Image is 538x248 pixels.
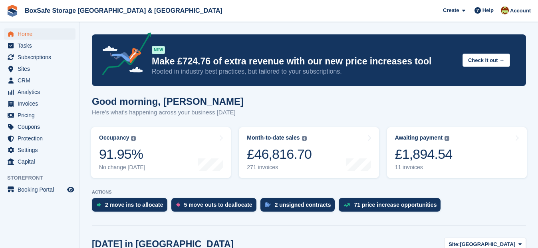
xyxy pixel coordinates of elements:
button: Check it out → [463,54,510,67]
a: Occupancy 91.95% No change [DATE] [91,127,231,178]
div: 2 move ins to allocate [105,202,163,208]
div: Occupancy [99,134,129,141]
span: Capital [18,156,66,167]
a: menu [4,156,75,167]
span: Sites [18,63,66,74]
a: 2 unsigned contracts [260,198,339,216]
div: 2 unsigned contracts [275,202,331,208]
p: Rooted in industry best practices, but tailored to your subscriptions. [152,67,456,76]
img: icon-info-grey-7440780725fd019a000dd9b08b2336e03edf1995a4989e88bcd33f0948082b44.svg [302,136,307,141]
a: Month-to-date sales £46,816.70 271 invoices [239,127,379,178]
img: stora-icon-8386f47178a22dfd0bd8f6a31ec36ba5ce8667c1dd55bd0f319d3a0aa187defe.svg [6,5,18,17]
img: move_ins_to_allocate_icon-fdf77a2bb77ea45bf5b3d319d69a93e2d87916cf1d5bf7949dd705db3b84f3ca.svg [97,202,101,207]
span: Account [510,7,531,15]
a: 2 move ins to allocate [92,198,171,216]
a: menu [4,75,75,86]
div: 71 price increase opportunities [354,202,437,208]
img: move_outs_to_deallocate_icon-f764333ba52eb49d3ac5e1228854f67142a1ed5810a6f6cc68b1a99e826820c5.svg [176,202,180,207]
a: menu [4,110,75,121]
img: price_increase_opportunities-93ffe204e8149a01c8c9dc8f82e8f89637d9d84a8eef4429ea346261dce0b2c0.svg [343,203,350,207]
span: Tasks [18,40,66,51]
div: £1,894.54 [395,146,453,162]
a: 5 move outs to deallocate [171,198,260,216]
a: menu [4,63,75,74]
span: CRM [18,75,66,86]
a: menu [4,121,75,132]
p: Make £724.76 of extra revenue with our new price increases tool [152,56,456,67]
div: No change [DATE] [99,164,145,171]
div: Awaiting payment [395,134,443,141]
div: 271 invoices [247,164,312,171]
img: Kim [501,6,509,14]
img: price-adjustments-announcement-icon-8257ccfd72463d97f412b2fc003d46551f7dbcb40ab6d574587a9cd5c0d94... [95,32,151,78]
span: Protection [18,133,66,144]
span: Create [443,6,459,14]
h1: Good morning, [PERSON_NAME] [92,96,244,107]
a: menu [4,28,75,40]
a: menu [4,184,75,195]
span: Pricing [18,110,66,121]
div: £46,816.70 [247,146,312,162]
div: 5 move outs to deallocate [184,202,252,208]
span: Settings [18,144,66,156]
span: Help [482,6,494,14]
a: menu [4,86,75,98]
a: menu [4,40,75,51]
a: menu [4,98,75,109]
a: menu [4,133,75,144]
a: Awaiting payment £1,894.54 11 invoices [387,127,527,178]
a: BoxSafe Storage [GEOGRAPHIC_DATA] & [GEOGRAPHIC_DATA] [22,4,226,17]
div: NEW [152,46,165,54]
div: 11 invoices [395,164,453,171]
a: Preview store [66,185,75,194]
span: Subscriptions [18,52,66,63]
div: Month-to-date sales [247,134,300,141]
div: 91.95% [99,146,145,162]
a: menu [4,52,75,63]
span: Analytics [18,86,66,98]
a: 71 price increase opportunities [339,198,445,216]
img: icon-info-grey-7440780725fd019a000dd9b08b2336e03edf1995a4989e88bcd33f0948082b44.svg [445,136,449,141]
span: Home [18,28,66,40]
p: ACTIONS [92,190,526,195]
p: Here's what's happening across your business [DATE] [92,108,244,117]
a: menu [4,144,75,156]
img: icon-info-grey-7440780725fd019a000dd9b08b2336e03edf1995a4989e88bcd33f0948082b44.svg [131,136,136,141]
img: contract_signature_icon-13c848040528278c33f63329250d36e43548de30e8caae1d1a13099fd9432cc5.svg [265,202,271,207]
span: Invoices [18,98,66,109]
span: Coupons [18,121,66,132]
span: Booking Portal [18,184,66,195]
span: Storefront [7,174,79,182]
